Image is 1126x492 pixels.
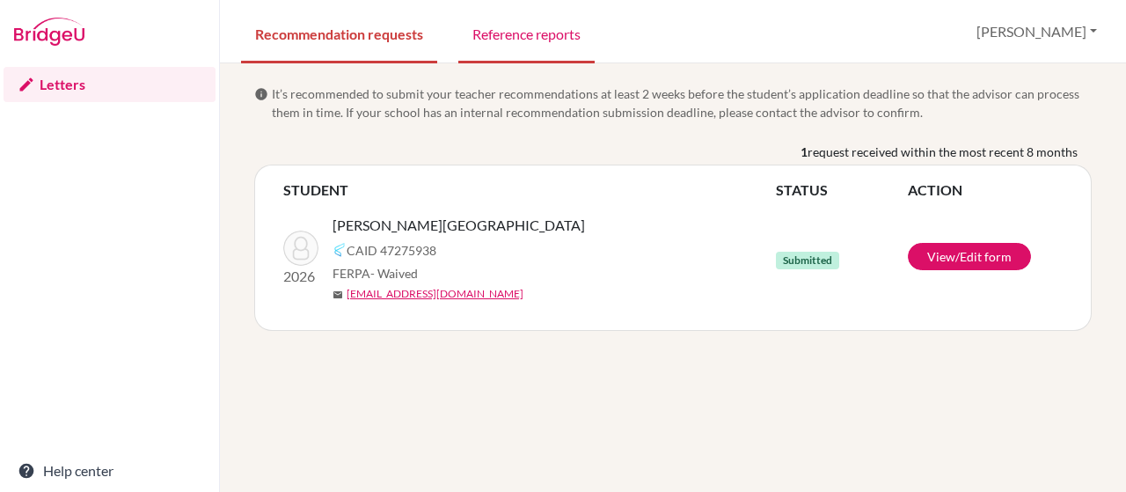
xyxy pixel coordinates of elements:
[333,264,418,283] span: FERPA
[4,67,216,102] a: Letters
[347,241,436,260] span: CAID 47275938
[333,290,343,300] span: mail
[808,143,1078,161] span: request received within the most recent 8 months
[458,3,595,63] a: Reference reports
[776,180,908,201] th: STATUS
[241,3,437,63] a: Recommendation requests
[283,266,318,287] p: 2026
[333,243,347,257] img: Common App logo
[801,143,808,161] b: 1
[4,453,216,488] a: Help center
[776,252,839,269] span: Submitted
[272,84,1092,121] span: It’s recommended to submit your teacher recommendations at least 2 weeks before the student’s app...
[283,231,318,266] img: Stojadinovic, Eo
[908,180,1063,201] th: ACTION
[254,87,268,101] span: info
[370,266,418,281] span: - Waived
[283,180,776,201] th: STUDENT
[969,15,1105,48] button: [PERSON_NAME]
[908,243,1031,270] a: View/Edit form
[333,215,585,236] span: [PERSON_NAME][GEOGRAPHIC_DATA]
[347,286,523,302] a: [EMAIL_ADDRESS][DOMAIN_NAME]
[14,18,84,46] img: Bridge-U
